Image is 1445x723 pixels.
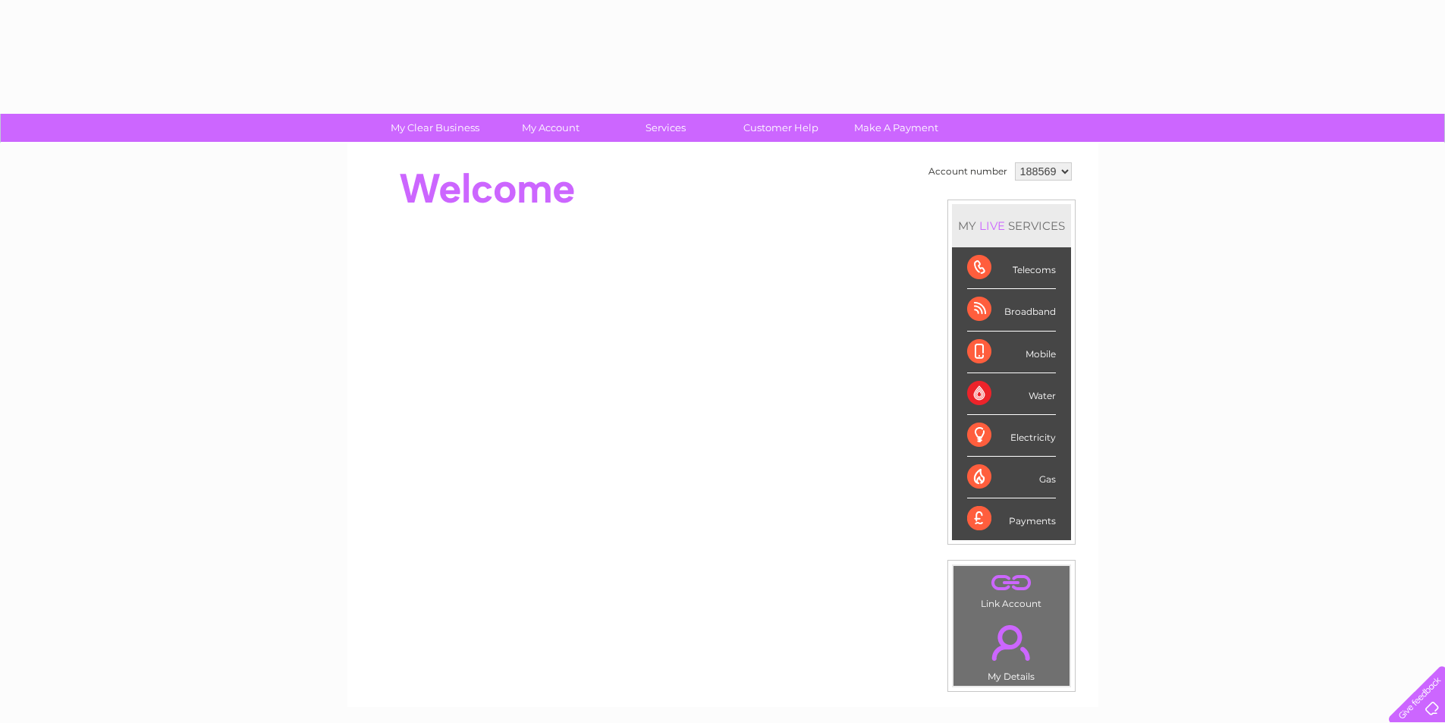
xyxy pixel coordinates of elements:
a: My Account [488,114,613,142]
div: LIVE [976,218,1008,233]
div: MY SERVICES [952,204,1071,247]
div: Broadband [967,289,1056,331]
td: Link Account [953,565,1070,613]
div: Telecoms [967,247,1056,289]
td: Account number [925,159,1011,184]
a: . [957,570,1066,596]
a: Customer Help [718,114,843,142]
div: Gas [967,457,1056,498]
a: Make A Payment [834,114,959,142]
div: Water [967,373,1056,415]
td: My Details [953,612,1070,687]
a: . [957,616,1066,669]
a: My Clear Business [372,114,498,142]
a: Services [603,114,728,142]
div: Electricity [967,415,1056,457]
div: Payments [967,498,1056,539]
div: Mobile [967,332,1056,373]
